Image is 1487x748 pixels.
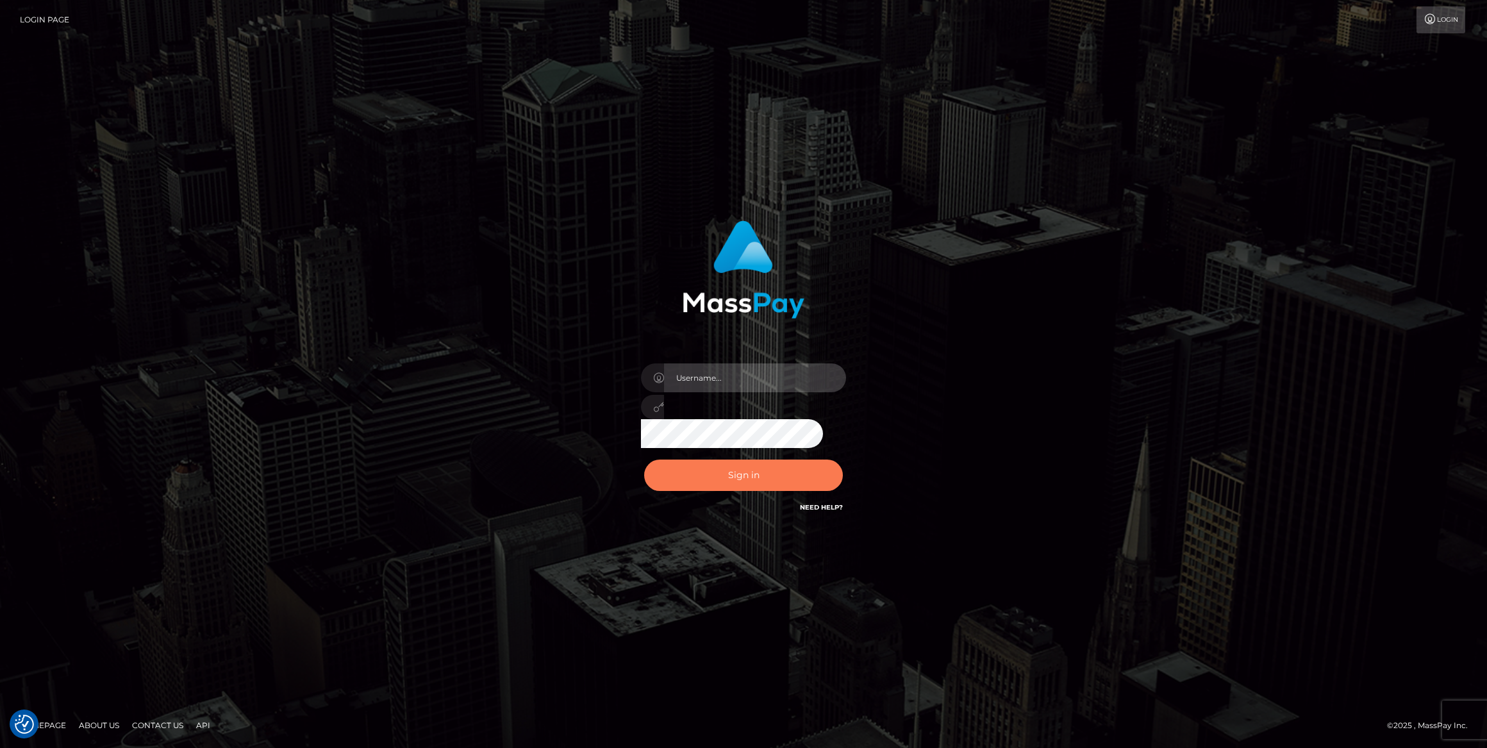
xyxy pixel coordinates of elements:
[1387,719,1477,733] div: © 2025 , MassPay Inc.
[14,715,71,735] a: Homepage
[1416,6,1465,33] a: Login
[191,715,215,735] a: API
[800,503,843,511] a: Need Help?
[127,715,188,735] a: Contact Us
[664,363,846,392] input: Username...
[15,715,34,734] img: Revisit consent button
[683,220,804,319] img: MassPay Login
[15,715,34,734] button: Consent Preferences
[20,6,69,33] a: Login Page
[644,460,843,491] button: Sign in
[74,715,124,735] a: About Us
